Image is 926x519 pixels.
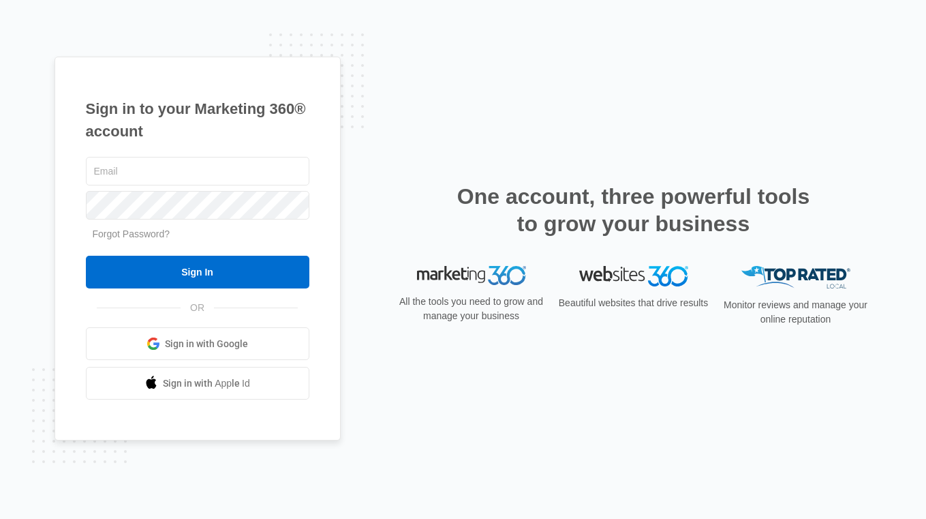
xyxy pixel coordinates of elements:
p: All the tools you need to grow and manage your business [395,295,548,323]
h2: One account, three powerful tools to grow your business [453,183,814,237]
span: OR [181,301,214,315]
p: Monitor reviews and manage your online reputation [720,298,872,327]
h1: Sign in to your Marketing 360® account [86,98,309,143]
input: Sign In [86,256,309,288]
img: Top Rated Local [741,266,850,288]
img: Websites 360 [579,266,688,286]
a: Sign in with Apple Id [86,367,309,400]
span: Sign in with Apple Id [163,376,250,391]
a: Sign in with Google [86,327,309,360]
span: Sign in with Google [165,337,248,351]
input: Email [86,157,309,186]
img: Marketing 360 [417,266,526,285]
a: Forgot Password? [93,228,170,239]
p: Beautiful websites that drive results [557,296,710,310]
